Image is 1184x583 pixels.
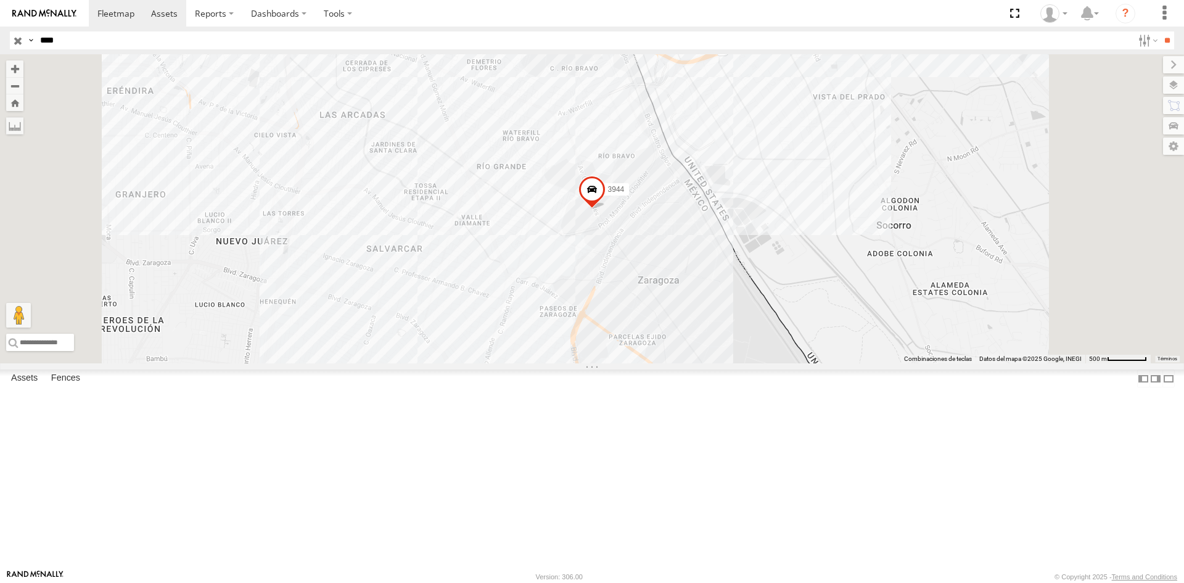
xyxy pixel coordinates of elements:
[979,355,1082,362] span: Datos del mapa ©2025 Google, INEGI
[26,31,36,49] label: Search Query
[1054,573,1177,581] div: © Copyright 2025 -
[1112,573,1177,581] a: Terms and Conditions
[1163,138,1184,155] label: Map Settings
[6,303,31,328] button: Arrastra al hombrecito al mapa para abrir Street View
[1137,370,1149,387] label: Dock Summary Table to the Left
[904,355,972,363] button: Combinaciones de teclas
[1085,355,1151,363] button: Escala del mapa: 500 m por 61 píxeles
[1036,4,1072,23] div: Irving Rodriguez
[1089,355,1107,362] span: 500 m
[1157,357,1177,362] a: Términos
[608,184,625,193] span: 3944
[6,60,23,77] button: Zoom in
[1133,31,1160,49] label: Search Filter Options
[45,370,86,387] label: Fences
[12,9,76,18] img: rand-logo.svg
[7,571,64,583] a: Visit our Website
[1149,370,1162,387] label: Dock Summary Table to the Right
[6,77,23,94] button: Zoom out
[6,94,23,111] button: Zoom Home
[1162,370,1175,387] label: Hide Summary Table
[1116,4,1135,23] i: ?
[6,117,23,134] label: Measure
[5,370,44,387] label: Assets
[536,573,583,581] div: Version: 306.00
